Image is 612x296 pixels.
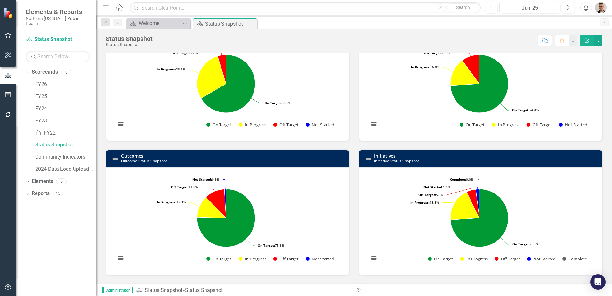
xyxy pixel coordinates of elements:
[264,101,282,105] tspan: On Target:
[106,35,153,42] div: Status Snapshot
[35,166,96,173] a: 2024 Data Load Upload Test
[366,38,593,134] svg: Interactive chart
[450,177,473,182] text: 0.0%
[206,122,232,127] button: Show On Target
[374,153,396,159] a: Initiatives
[450,61,479,85] path: In Progress, 8.
[463,55,479,84] path: Off Target, 5.
[121,158,167,163] small: Outcome Status Snapshot
[476,189,479,218] path: Not Started, 4.
[35,117,96,125] a: FY23
[197,56,226,98] path: In Progress, 6.
[157,67,176,71] tspan: In Progress:
[428,256,453,262] button: Show On Target
[128,19,181,27] a: Welcome
[527,122,552,127] button: Show Off Target
[35,129,96,137] a: FY22
[306,256,334,262] button: Show Not Started
[26,51,90,62] input: Search Below...
[157,67,185,71] text: 28.6%
[512,242,530,246] tspan: On Target:
[32,190,50,197] a: Reports
[450,192,479,220] path: In Progress, 39.
[145,287,182,293] a: Status Snapshot
[116,254,125,263] button: View chart menu, Chart
[239,122,266,127] button: Show In Progress
[559,122,587,127] button: Show Not Started
[35,141,96,149] a: Status Snapshot
[418,193,436,197] tspan: Off Target:
[424,51,451,55] text: 10.0%
[130,2,481,13] input: Search ClearPoint...
[32,69,58,76] a: Scorecards
[171,185,189,189] tspan: Off Target:
[595,2,607,13] img: Mike Escobar
[423,185,443,189] tspan: Not Started:
[139,19,181,27] div: Welcome
[173,51,190,55] tspan: Off Target:
[192,177,212,182] tspan: Not Started:
[35,93,96,100] a: FY25
[365,155,372,163] img: Not Defined
[116,120,125,129] button: View chart menu, Chart
[411,65,439,69] text: 16.0%
[590,274,606,290] div: Open Intercom Messenger
[366,172,595,268] div: Chart. Highcharts interactive chart.
[35,153,96,161] a: Community Indicators
[450,189,508,247] path: On Target, 153.
[224,189,226,218] path: Not Started, 1.
[61,70,71,75] div: 8
[568,256,587,262] text: Complete
[218,55,226,84] path: Off Target, 1.
[499,2,560,13] button: Jun-25
[450,55,508,113] path: On Target, 37.
[26,16,90,26] small: Northern [US_STATE] Public Health
[121,153,143,159] a: Outcomes
[424,51,442,55] tspan: Off Target:
[157,200,176,204] tspan: In Progress:
[206,189,226,218] path: Off Target, 12.
[447,3,479,12] button: Search
[369,254,378,263] button: View chart menu, Chart
[366,38,595,134] div: Chart. Highcharts interactive chart.
[102,287,133,293] span: Administrator
[502,4,558,12] div: Jun-25
[113,172,342,268] div: Chart. Highcharts interactive chart.
[495,256,520,262] button: Show Off Target
[258,243,284,248] text: 75.5%
[53,191,63,196] div: 15
[157,200,186,204] text: 12.3%
[273,256,299,262] button: Show Off Target
[456,5,470,10] span: Search
[369,120,378,129] button: View chart menu, Chart
[32,178,53,185] a: Elements
[185,287,223,293] div: Status Snapshot
[410,200,430,205] tspan: In Progress:
[460,122,485,127] button: Show On Target
[264,101,291,105] text: 66.7%
[450,177,466,182] tspan: Complete:
[197,197,226,218] path: In Progress, 13.
[26,8,90,16] span: Elements & Reports
[239,256,266,262] button: Show In Progress
[206,256,232,262] button: Show On Target
[512,242,539,246] text: 73.9%
[205,20,255,28] div: Status Snapshot
[173,51,198,55] text: 4.8%
[492,122,519,127] button: Show In Progress
[306,122,334,127] button: Show Not Started
[460,256,488,262] button: Show In Progress
[201,55,255,113] path: On Target, 14.
[374,158,419,163] small: Initiative Status Snapshot
[467,189,479,218] path: Off Target, 11.
[512,108,539,112] text: 74.0%
[410,200,439,205] text: 18.8%
[258,243,275,248] tspan: On Target:
[366,172,593,268] svg: Interactive chart
[35,81,96,88] a: FY26
[411,65,430,69] tspan: In Progress:
[197,189,255,247] path: On Target, 80.
[192,177,219,182] text: 0.9%
[3,7,15,19] img: ClearPoint Strategy
[111,155,119,163] img: Not Defined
